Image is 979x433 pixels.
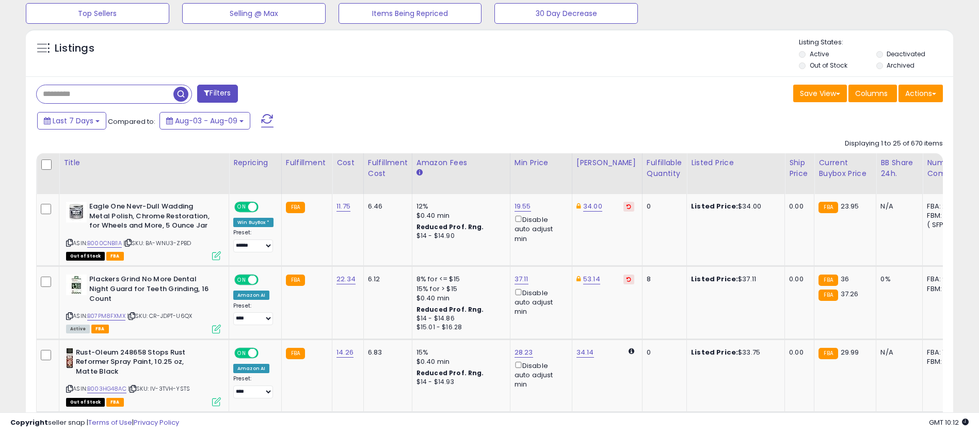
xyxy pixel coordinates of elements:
[233,157,277,168] div: Repricing
[416,305,484,314] b: Reduced Prof. Rng.
[336,274,356,284] a: 22.34
[515,360,564,390] div: Disable auto adjust min
[515,214,564,244] div: Disable auto adjust min
[233,291,269,300] div: Amazon AI
[691,202,777,211] div: $34.00
[841,347,859,357] span: 29.99
[515,287,564,317] div: Disable auto adjust min
[927,348,961,357] div: FBA: 1
[66,202,87,222] img: 41uz0AadkfL._SL40_.jpg
[233,364,269,373] div: Amazon AI
[339,3,482,24] button: Items Being Repriced
[416,378,502,387] div: $14 - $14.93
[87,239,122,248] a: B000CNBI1A
[336,347,354,358] a: 14.26
[368,348,404,357] div: 6.83
[336,201,350,212] a: 11.75
[26,3,169,24] button: Top Sellers
[175,116,237,126] span: Aug-03 - Aug-09
[66,325,90,333] span: All listings currently available for purchase on Amazon
[845,139,943,149] div: Displaying 1 to 25 of 670 items
[818,348,838,359] small: FBA
[929,418,969,427] span: 2025-08-17 10:12 GMT
[789,157,810,179] div: Ship Price
[416,202,502,211] div: 12%
[123,239,191,247] span: | SKU: BA-WNU3-ZPBD
[89,275,215,306] b: Plackers Grind No More Dental Night Guard for Teeth Grinding, 16 Count
[55,41,94,56] h5: Listings
[416,284,502,294] div: 15% for > $15
[576,157,638,168] div: [PERSON_NAME]
[10,418,48,427] strong: Copyright
[10,418,179,428] div: seller snap | |
[416,348,502,357] div: 15%
[416,323,502,332] div: $15.01 - $16.28
[88,418,132,427] a: Terms of Use
[368,157,408,179] div: Fulfillment Cost
[257,276,274,284] span: OFF
[927,157,965,179] div: Num of Comp.
[927,284,961,294] div: FBM: 7
[91,325,109,333] span: FBA
[127,312,192,320] span: | SKU: CR-JDPT-U6QX
[927,211,961,220] div: FBM: 8
[336,157,359,168] div: Cost
[927,357,961,366] div: FBM: 2
[416,211,502,220] div: $0.40 min
[197,85,237,103] button: Filters
[583,274,600,284] a: 53.14
[810,50,829,58] label: Active
[647,157,682,179] div: Fulfillable Quantity
[691,157,780,168] div: Listed Price
[818,157,872,179] div: Current Buybox Price
[159,112,250,130] button: Aug-03 - Aug-09
[66,202,221,259] div: ASIN:
[416,222,484,231] b: Reduced Prof. Rng.
[233,218,274,227] div: Win BuyBox *
[887,50,925,58] label: Deactivated
[66,398,105,407] span: All listings that are currently out of stock and unavailable for purchase on Amazon
[134,418,179,427] a: Privacy Policy
[286,202,305,213] small: FBA
[810,61,847,70] label: Out of Stock
[691,201,738,211] b: Listed Price:
[515,201,531,212] a: 19.55
[691,274,738,284] b: Listed Price:
[789,275,806,284] div: 0.00
[818,202,838,213] small: FBA
[647,348,679,357] div: 0
[515,347,533,358] a: 28.23
[235,276,248,284] span: ON
[257,348,274,357] span: OFF
[789,348,806,357] div: 0.00
[416,368,484,377] b: Reduced Prof. Rng.
[515,274,528,284] a: 37.11
[799,38,953,47] p: Listing States:
[87,312,125,320] a: B07PM8FXMX
[66,348,73,368] img: 41sh3aKOQgL._SL40_.jpg
[63,157,224,168] div: Title
[494,3,638,24] button: 30 Day Decrease
[235,203,248,212] span: ON
[286,157,328,168] div: Fulfillment
[368,275,404,284] div: 6.12
[233,302,274,326] div: Preset:
[887,61,914,70] label: Archived
[66,252,105,261] span: All listings that are currently out of stock and unavailable for purchase on Amazon
[647,275,679,284] div: 8
[106,252,124,261] span: FBA
[898,85,943,102] button: Actions
[818,275,838,286] small: FBA
[848,85,897,102] button: Columns
[793,85,847,102] button: Save View
[416,157,506,168] div: Amazon Fees
[927,220,961,230] div: ( SFP: 1 )
[89,202,215,233] b: Eagle One Nevr-Dull Wadding Metal Polish, Chrome Restoration, for Wheels and More, 5 Ounce Jar
[880,157,918,179] div: BB Share 24h.
[128,384,190,393] span: | SKU: IV-3TVH-YSTS
[37,112,106,130] button: Last 7 Days
[583,201,602,212] a: 34.00
[841,289,859,299] span: 37.26
[855,88,888,99] span: Columns
[927,275,961,284] div: FBA: 9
